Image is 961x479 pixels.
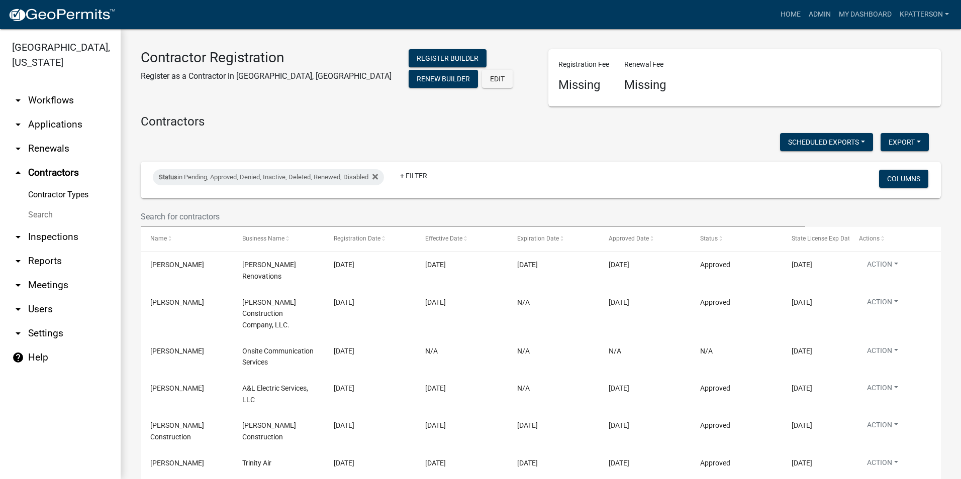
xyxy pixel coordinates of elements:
[517,384,530,392] span: N/A
[517,421,538,429] span: 12/31/2025
[609,261,629,269] span: 09/04/2025
[792,459,812,467] span: 11/30/2025
[425,298,446,306] span: 08/26/2025
[12,143,24,155] i: arrow_drop_down
[12,327,24,339] i: arrow_drop_down
[896,5,953,24] a: KPATTERSON
[624,78,666,92] h4: Missing
[859,259,906,274] button: Action
[12,351,24,364] i: help
[150,298,204,306] span: Joseph Cooley
[792,384,812,392] span: 12/31/2025
[242,235,284,242] span: Business Name
[334,459,354,467] span: 08/01/2025
[425,384,446,392] span: 08/18/2025
[334,235,380,242] span: Registration Date
[425,459,446,467] span: 08/01/2025
[232,227,324,251] datatable-header-cell: Business Name
[792,347,812,355] span: 06/30/2026
[792,235,853,242] span: State License Exp Date
[700,298,730,306] span: Approved
[859,457,906,472] button: Action
[150,459,204,467] span: Robert Eubanks
[141,49,392,66] h3: Contractor Registration
[558,78,609,92] h4: Missing
[507,227,599,251] datatable-header-cell: Expiration Date
[482,70,513,88] button: Edit
[517,347,530,355] span: N/A
[517,261,538,269] span: 12/31/2025
[334,384,354,392] span: 08/14/2025
[691,227,782,251] datatable-header-cell: Status
[153,169,384,185] div: in Pending, Approved, Denied, Inactive, Deleted, Renewed, Disabled
[859,383,906,397] button: Action
[324,227,416,251] datatable-header-cell: Registration Date
[159,173,177,181] span: Status
[141,227,232,251] datatable-header-cell: Name
[700,421,730,429] span: Approved
[242,298,296,329] span: Cooley Construction Company, LLC.
[700,261,730,269] span: Approved
[334,347,354,355] span: 08/25/2025
[150,384,204,392] span: Eric Cowart
[425,347,438,355] span: N/A
[881,133,929,151] button: Export
[700,235,718,242] span: Status
[334,261,354,269] span: 09/03/2025
[700,347,713,355] span: N/A
[425,235,462,242] span: Effective Date
[792,298,812,306] span: 06/30/2026
[242,347,314,367] span: Onsite Communication Services
[859,297,906,311] button: Action
[12,255,24,267] i: arrow_drop_down
[859,345,906,360] button: Action
[517,235,559,242] span: Expiration Date
[517,459,538,467] span: 12/31/2025
[141,114,941,129] h4: Contractors
[12,167,24,179] i: arrow_drop_up
[416,227,507,251] datatable-header-cell: Effective Date
[12,303,24,315] i: arrow_drop_down
[558,59,609,70] p: Registration Fee
[879,170,928,188] button: Columns
[609,235,649,242] span: Approved Date
[242,261,296,280] span: Ben Hill Renovations
[835,5,896,24] a: My Dashboard
[150,235,167,242] span: Name
[609,298,629,306] span: 08/26/2025
[12,231,24,243] i: arrow_drop_down
[242,459,271,467] span: Trinity Air
[859,420,906,434] button: Action
[782,227,849,251] datatable-header-cell: State License Exp Date
[392,167,435,185] a: + Filter
[624,59,666,70] p: Renewal Fee
[609,421,629,429] span: 08/11/2025
[150,347,204,355] span: Kyle Galloway
[780,133,873,151] button: Scheduled Exports
[334,421,354,429] span: 08/11/2025
[150,261,204,269] span: Dewayne Ivey
[700,459,730,467] span: Approved
[859,235,880,242] span: Actions
[12,94,24,106] i: arrow_drop_down
[425,421,446,429] span: 08/11/2025
[517,298,530,306] span: N/A
[141,206,805,227] input: Search for contractors
[792,421,812,429] span: 12/31/2025
[12,279,24,291] i: arrow_drop_down
[599,227,691,251] datatable-header-cell: Approved Date
[609,459,629,467] span: 08/01/2025
[792,261,812,269] span: 06/30/2026
[609,384,629,392] span: 08/18/2025
[150,421,204,441] span: Keeble Construction
[242,384,308,404] span: A&L Electric Services, LLC
[700,384,730,392] span: Approved
[242,421,296,441] span: Keeble Construction
[409,70,478,88] button: Renew Builder
[334,298,354,306] span: 08/26/2025
[425,261,446,269] span: 09/04/2025
[12,118,24,131] i: arrow_drop_down
[609,347,621,355] span: N/A
[777,5,805,24] a: Home
[409,49,487,67] button: Register Builder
